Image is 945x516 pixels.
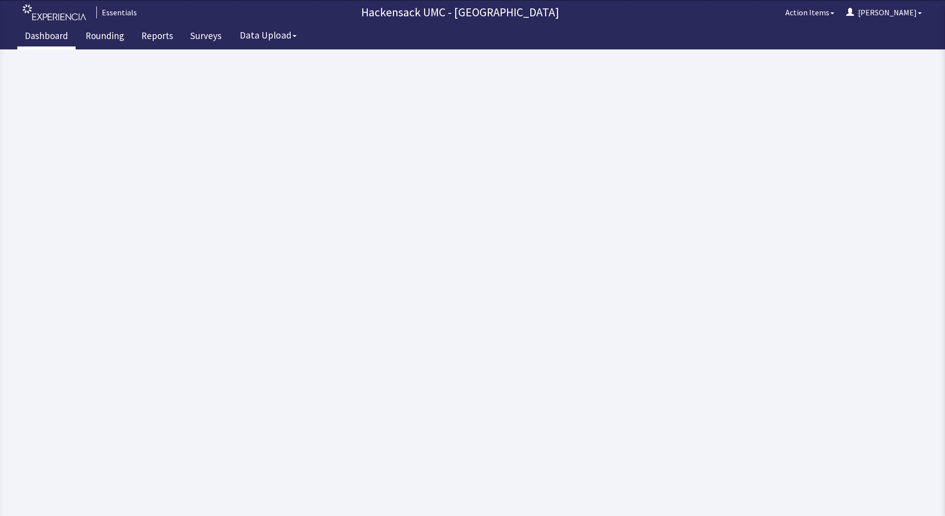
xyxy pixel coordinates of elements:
[779,2,840,22] button: Action Items
[840,2,928,22] button: [PERSON_NAME]
[234,26,302,44] button: Data Upload
[141,4,779,20] p: Hackensack UMC - [GEOGRAPHIC_DATA]
[17,25,76,49] a: Dashboard
[78,25,131,49] a: Rounding
[183,25,229,49] a: Surveys
[96,6,137,18] div: Essentials
[134,25,180,49] a: Reports
[23,4,86,21] img: experiencia_logo.png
